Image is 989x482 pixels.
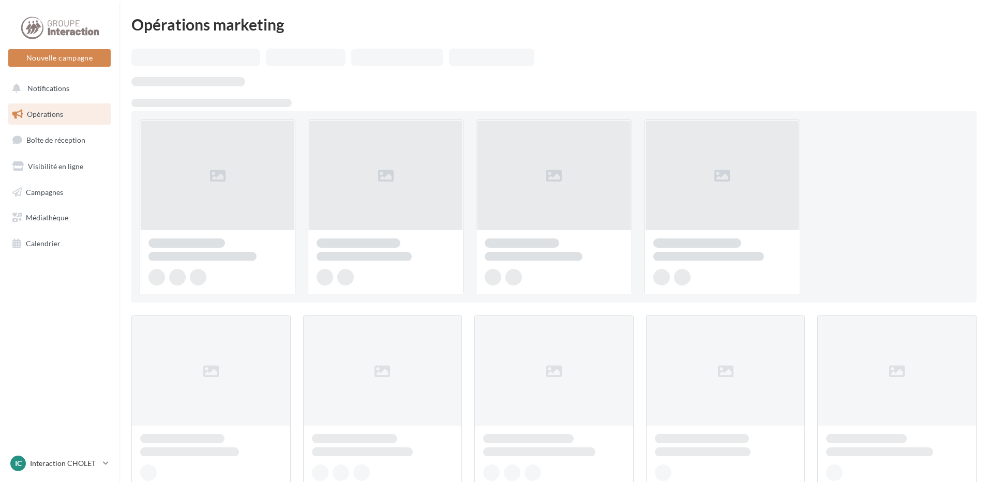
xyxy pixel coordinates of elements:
[6,103,113,125] a: Opérations
[27,84,69,93] span: Notifications
[26,187,63,196] span: Campagnes
[8,454,111,473] a: IC Interaction CHOLET
[8,49,111,67] button: Nouvelle campagne
[6,233,113,254] a: Calendrier
[26,135,85,144] span: Boîte de réception
[6,129,113,151] a: Boîte de réception
[26,239,61,248] span: Calendrier
[6,156,113,177] a: Visibilité en ligne
[131,17,977,32] div: Opérations marketing
[27,110,63,118] span: Opérations
[26,213,68,222] span: Médiathèque
[6,182,113,203] a: Campagnes
[6,78,109,99] button: Notifications
[28,162,83,171] span: Visibilité en ligne
[6,207,113,229] a: Médiathèque
[30,458,99,469] p: Interaction CHOLET
[15,458,22,469] span: IC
